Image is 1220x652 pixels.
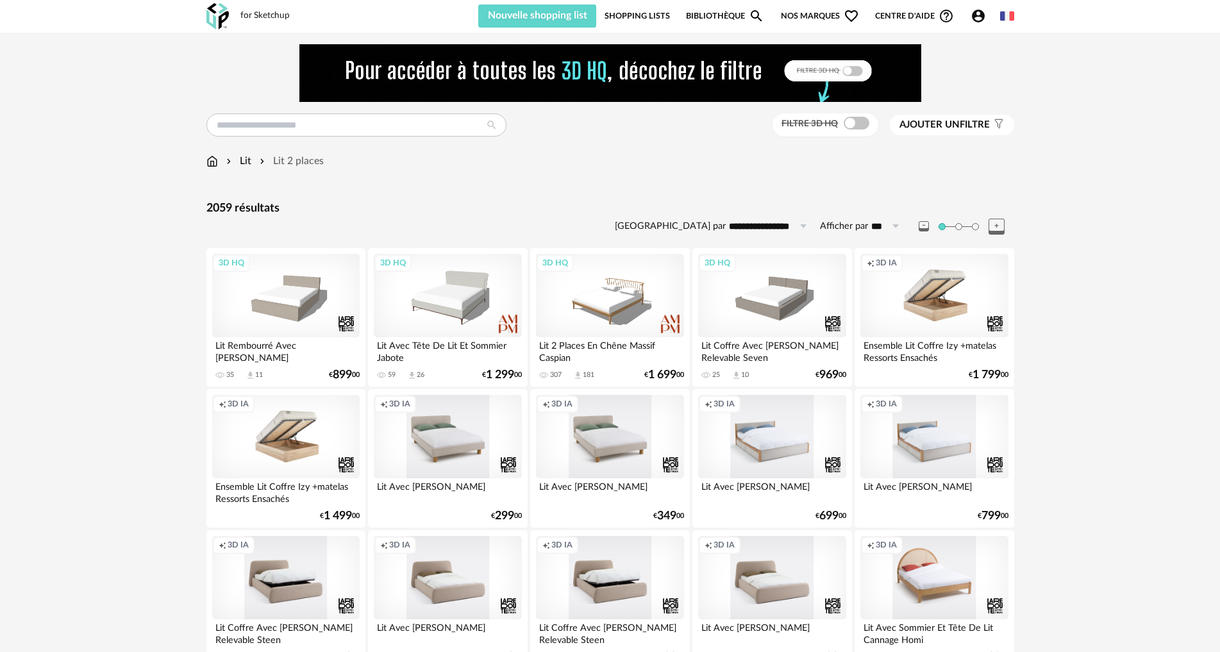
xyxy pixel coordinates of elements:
div: 3D HQ [699,255,736,271]
span: 299 [495,512,514,521]
img: svg+xml;base64,PHN2ZyB3aWR0aD0iMTYiIGhlaWdodD0iMTciIHZpZXdCb3g9IjAgMCAxNiAxNyIgZmlsbD0ibm9uZSIgeG... [206,154,218,169]
div: Lit Coffre Avec [PERSON_NAME] Relevable Steen [212,619,360,645]
button: Nouvelle shopping list [478,4,597,28]
div: 11 [255,371,263,380]
span: Ajouter un [899,120,960,130]
a: 3D HQ Lit Rembourré Avec [PERSON_NAME] 35 Download icon 11 €89900 [206,248,365,387]
span: Creation icon [219,399,226,409]
a: Shopping Lists [605,4,670,28]
div: Lit Avec [PERSON_NAME] [698,478,846,504]
div: € 00 [969,371,1008,380]
div: 307 [550,371,562,380]
span: Nos marques [781,4,859,28]
a: 3D HQ Lit Avec Tête De Lit Et Sommier Jabote 59 Download icon 26 €1 29900 [368,248,527,387]
span: 1 799 [973,371,1001,380]
span: Nouvelle shopping list [488,10,587,21]
span: Creation icon [542,399,550,409]
span: Creation icon [705,540,712,550]
label: Afficher par [820,221,868,233]
div: 2059 résultats [206,201,1014,216]
label: [GEOGRAPHIC_DATA] par [615,221,726,233]
div: € 00 [815,371,846,380]
span: Heart Outline icon [844,8,859,24]
span: Account Circle icon [971,8,992,24]
a: 3D HQ Lit Coffre Avec [PERSON_NAME] Relevable Seven 25 Download icon 10 €96900 [692,248,851,387]
div: Lit Avec [PERSON_NAME] [860,478,1008,504]
a: Creation icon 3D IA Lit Avec [PERSON_NAME] €79900 [855,389,1014,528]
div: 25 [712,371,720,380]
a: BibliothèqueMagnify icon [686,4,764,28]
span: Creation icon [867,540,874,550]
a: Creation icon 3D IA Lit Avec [PERSON_NAME] €34900 [530,389,689,528]
span: 1 699 [648,371,676,380]
span: 3D IA [876,399,897,409]
span: 3D IA [876,258,897,268]
div: Lit Coffre Avec [PERSON_NAME] Relevable Steen [536,619,683,645]
span: 699 [819,512,839,521]
span: 3D IA [876,540,897,550]
a: Creation icon 3D IA Ensemble Lit Coffre Izy +matelas Ressorts Ensachés €1 49900 [206,389,365,528]
div: Lit Avec [PERSON_NAME] [536,478,683,504]
span: Creation icon [705,399,712,409]
span: Creation icon [542,540,550,550]
span: 3D IA [551,399,572,409]
div: € 00 [329,371,360,380]
div: 3D HQ [213,255,250,271]
div: 3D HQ [537,255,574,271]
span: Creation icon [380,540,388,550]
div: Lit Avec [PERSON_NAME] [374,619,521,645]
span: 1 299 [486,371,514,380]
div: for Sketchup [240,10,290,22]
div: Lit Avec Sommier Et Tête De Lit Cannage Homi [860,619,1008,645]
span: Creation icon [867,258,874,268]
a: 3D HQ Lit 2 Places En Chêne Massif Caspian 307 Download icon 181 €1 69900 [530,248,689,387]
span: Download icon [246,371,255,380]
span: 1 499 [324,512,352,521]
a: Creation icon 3D IA Lit Avec [PERSON_NAME] €29900 [368,389,527,528]
span: 799 [982,512,1001,521]
span: 3D IA [228,540,249,550]
span: 899 [333,371,352,380]
div: € 00 [320,512,360,521]
div: 3D HQ [374,255,412,271]
span: Centre d'aideHelp Circle Outline icon [875,8,954,24]
span: Creation icon [380,399,388,409]
div: € 00 [815,512,846,521]
span: Filtre 3D HQ [781,119,838,128]
span: Account Circle icon [971,8,986,24]
div: € 00 [644,371,684,380]
div: 26 [417,371,424,380]
img: OXP [206,3,229,29]
div: Ensemble Lit Coffre Izy +matelas Ressorts Ensachés [212,478,360,504]
div: Lit Rembourré Avec [PERSON_NAME] [212,337,360,363]
img: FILTRE%20HQ%20NEW_V1%20(4).gif [299,44,921,102]
div: 181 [583,371,594,380]
div: 35 [226,371,234,380]
a: Creation icon 3D IA Ensemble Lit Coffre Izy +matelas Ressorts Ensachés €1 79900 [855,248,1014,387]
div: Lit Avec [PERSON_NAME] [374,478,521,504]
span: Download icon [407,371,417,380]
span: Download icon [573,371,583,380]
a: Creation icon 3D IA Lit Avec [PERSON_NAME] €69900 [692,389,851,528]
div: Lit Coffre Avec [PERSON_NAME] Relevable Seven [698,337,846,363]
div: Ensemble Lit Coffre Izy +matelas Ressorts Ensachés [860,337,1008,363]
div: € 00 [491,512,522,521]
div: Lit Avec [PERSON_NAME] [698,619,846,645]
span: filtre [899,119,990,131]
div: Lit Avec Tête De Lit Et Sommier Jabote [374,337,521,363]
button: Ajouter unfiltre Filter icon [890,115,1014,135]
span: 3D IA [228,399,249,409]
span: 349 [657,512,676,521]
div: Lit 2 Places En Chêne Massif Caspian [536,337,683,363]
span: Filter icon [990,119,1005,131]
img: svg+xml;base64,PHN2ZyB3aWR0aD0iMTYiIGhlaWdodD0iMTYiIHZpZXdCb3g9IjAgMCAxNiAxNiIgZmlsbD0ibm9uZSIgeG... [224,154,234,169]
span: 3D IA [389,540,410,550]
span: 969 [819,371,839,380]
span: 3D IA [389,399,410,409]
img: fr [1000,9,1014,23]
div: 59 [388,371,396,380]
div: Lit [224,154,251,169]
span: Creation icon [867,399,874,409]
span: Help Circle Outline icon [939,8,954,24]
span: Magnify icon [749,8,764,24]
